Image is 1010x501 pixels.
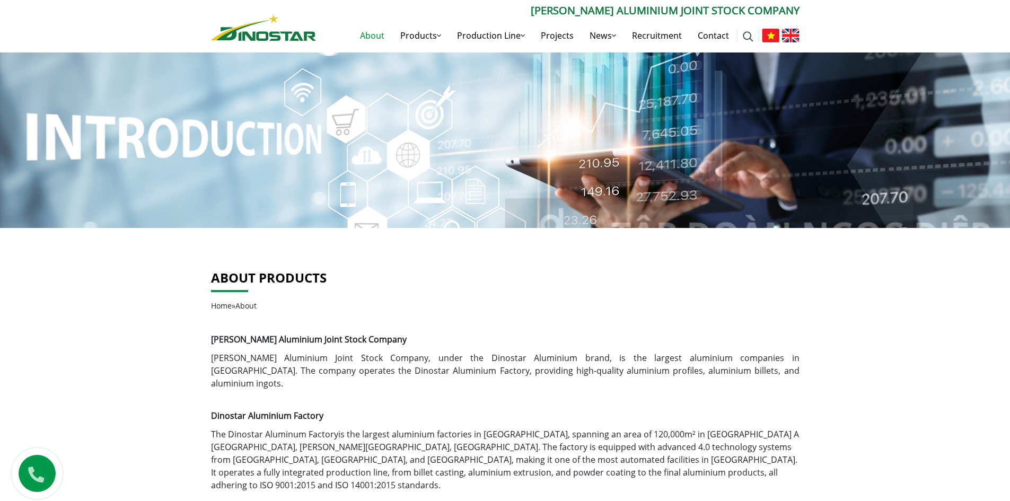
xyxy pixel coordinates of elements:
[211,14,316,41] img: Nhôm Dinostar
[211,352,429,364] a: [PERSON_NAME] Aluminium Joint Stock Company
[762,29,779,42] img: Tiếng Việt
[211,428,800,491] p: is the largest aluminium factories in [GEOGRAPHIC_DATA], spanning an area of 120,000m² in [GEOGRA...
[211,301,232,311] a: Home
[211,428,338,440] a: The Dinostar Aluminum Factory
[624,19,690,52] a: Recruitment
[316,3,800,19] p: [PERSON_NAME] Aluminium Joint Stock Company
[211,333,407,345] strong: [PERSON_NAME] Aluminium Joint Stock Company
[743,31,753,42] img: search
[211,269,327,286] a: About products
[211,301,257,311] span: »
[392,19,449,52] a: Products
[211,351,800,390] p: , under the Dinostar Aluminium brand, is the largest aluminium companies in [GEOGRAPHIC_DATA]. Th...
[211,410,323,421] span: Dinostar Aluminium Factory
[690,19,737,52] a: Contact
[582,19,624,52] a: News
[449,19,533,52] a: Production Line
[235,301,257,311] span: About
[782,29,800,42] img: English
[352,19,392,52] a: About
[533,19,582,52] a: Projects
